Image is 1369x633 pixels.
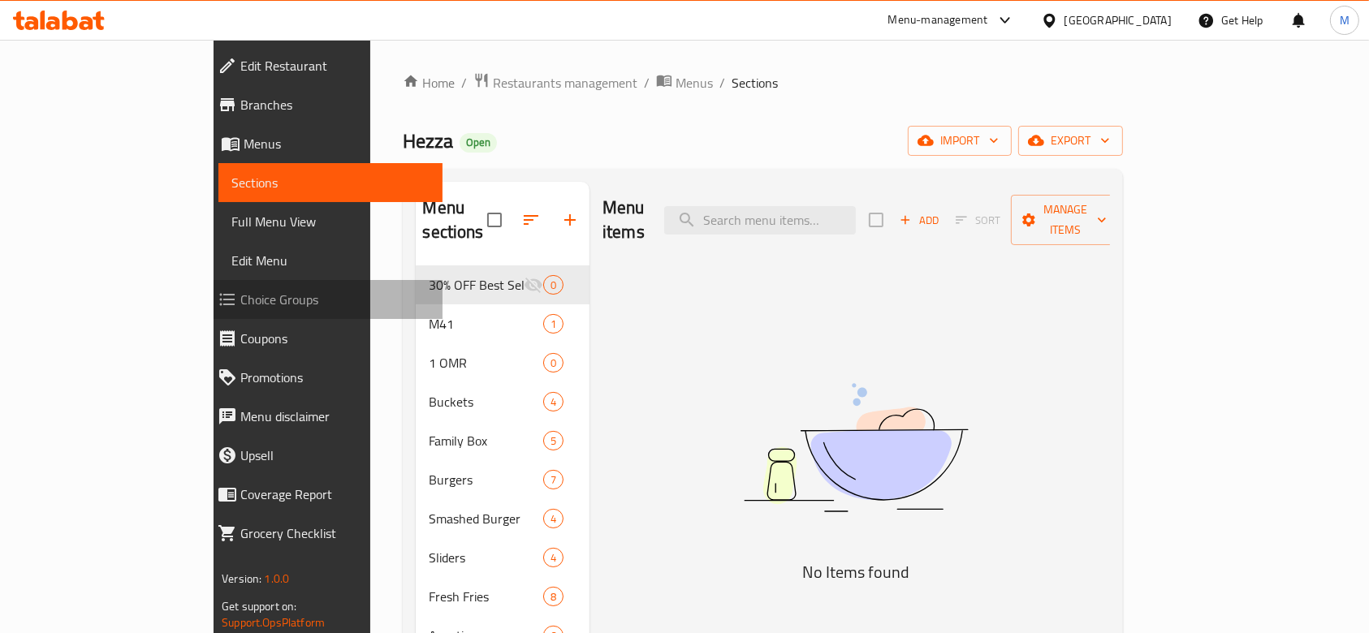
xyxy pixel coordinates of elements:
[416,304,589,343] div: M411
[416,538,589,577] div: Sliders4
[473,72,637,93] a: Restaurants management
[231,212,430,231] span: Full Menu View
[1018,126,1123,156] button: export
[602,196,645,244] h2: Menu items
[460,136,497,149] span: Open
[543,509,564,528] div: items
[543,587,564,606] div: items
[888,11,988,30] div: Menu-management
[205,436,443,475] a: Upsell
[1031,131,1110,151] span: export
[893,208,945,233] button: Add
[222,568,261,589] span: Version:
[1340,11,1350,29] span: M
[512,200,551,239] span: Sort sections
[429,587,542,606] span: Fresh Fries
[429,353,542,372] span: 1 OMR
[416,460,589,499] div: Burgers7
[240,329,430,348] span: Coupons
[240,407,430,426] span: Menu disclaimer
[205,514,443,553] a: Grocery Checklist
[205,46,443,85] a: Edit Restaurant
[205,397,443,436] a: Menu disclaimer
[429,392,542,411] span: Buckets
[205,85,443,124] a: Branches
[543,470,564,489] div: items
[416,265,589,304] div: 30% OFF Best Sellers0
[544,394,563,410] span: 4
[205,124,443,163] a: Menus
[544,433,563,449] span: 5
[416,382,589,421] div: Buckets4
[222,612,325,633] a: Support.OpsPlatform
[544,550,563,566] span: 4
[429,470,542,489] span: Burgers
[240,290,430,309] span: Choice Groups
[921,131,999,151] span: import
[644,73,650,93] li: /
[416,577,589,616] div: Fresh Fries8
[908,126,1012,156] button: import
[240,95,430,114] span: Branches
[461,73,467,93] li: /
[477,203,512,237] span: Select all sections
[218,241,443,280] a: Edit Menu
[897,211,941,230] span: Add
[544,472,563,488] span: 7
[429,548,542,567] span: Sliders
[1024,200,1107,240] span: Manage items
[416,499,589,538] div: Smashed Burger4
[551,200,589,239] button: Add section
[416,421,589,460] div: Family Box5
[544,278,563,293] span: 0
[240,368,430,387] span: Promotions
[543,275,564,295] div: items
[543,431,564,450] div: items
[429,314,542,334] span: M41
[543,314,564,334] div: items
[416,343,589,382] div: 1 OMR0
[493,73,637,93] span: Restaurants management
[403,72,1122,93] nav: breadcrumb
[719,73,725,93] li: /
[732,73,778,93] span: Sections
[240,523,430,543] span: Grocery Checklist
[460,133,497,153] div: Open
[222,596,296,617] span: Get support on:
[429,275,523,295] span: 30% OFF Best Sellers
[205,280,443,319] a: Choice Groups
[676,73,713,93] span: Menus
[231,251,430,270] span: Edit Menu
[524,275,543,295] svg: Inactive section
[240,446,430,465] span: Upsell
[218,202,443,241] a: Full Menu View
[653,340,1059,555] img: dish.svg
[244,134,430,153] span: Menus
[422,196,487,244] h2: Menu sections
[544,355,563,371] span: 0
[429,509,542,528] span: Smashed Burger
[429,431,542,450] span: Family Box
[543,548,564,567] div: items
[656,72,713,93] a: Menus
[231,173,430,192] span: Sections
[544,589,563,605] span: 8
[240,56,430,75] span: Edit Restaurant
[205,475,443,514] a: Coverage Report
[664,206,856,235] input: search
[945,208,1011,233] span: Select section first
[1065,11,1172,29] div: [GEOGRAPHIC_DATA]
[653,559,1059,585] h5: No Items found
[205,358,443,397] a: Promotions
[893,208,945,233] span: Add item
[543,392,564,411] div: items
[265,568,290,589] span: 1.0.0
